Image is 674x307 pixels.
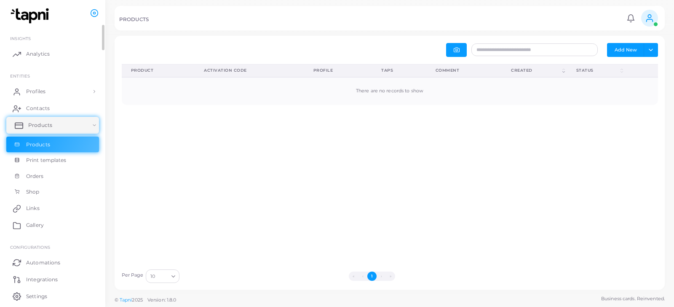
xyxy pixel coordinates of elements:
[6,184,99,200] a: Shop
[607,43,644,57] button: Add New
[146,269,179,283] div: Search for option
[10,245,50,250] span: Configurations
[6,200,99,217] a: Links
[313,67,363,73] div: Profile
[10,73,30,78] span: ENTITIES
[576,67,619,73] div: Status
[204,67,295,73] div: Activation Code
[26,188,39,196] span: Shop
[436,67,492,73] div: Comment
[381,67,417,73] div: Taps
[367,272,377,281] button: Go to page 1
[6,46,99,62] a: Analytics
[6,217,99,234] a: Gallery
[156,272,168,281] input: Search for option
[511,67,561,73] div: Created
[6,288,99,304] a: Settings
[147,297,177,303] span: Version: 1.8.0
[26,293,47,300] span: Settings
[6,168,99,184] a: Orders
[6,100,99,117] a: Contacts
[6,137,99,153] a: Products
[132,296,142,304] span: 2025
[150,272,155,281] span: 10
[131,88,649,94] div: There are no records to show
[131,67,186,73] div: Product
[26,105,50,112] span: Contacts
[182,272,562,281] ul: Pagination
[6,254,99,271] a: Automations
[26,205,40,212] span: Links
[8,8,54,24] img: logo
[601,295,665,302] span: Business cards. Reinvented.
[26,221,44,229] span: Gallery
[119,16,149,22] h5: PRODUCTS
[26,88,45,95] span: Profiles
[26,156,67,164] span: Print templates
[26,141,50,148] span: Products
[26,276,58,283] span: Integrations
[120,297,132,303] a: Tapni
[6,117,99,134] a: Products
[6,152,99,168] a: Print templates
[26,172,44,180] span: Orders
[10,36,31,41] span: INSIGHTS
[28,121,52,129] span: Products
[6,271,99,288] a: Integrations
[6,83,99,100] a: Profiles
[26,50,50,58] span: Analytics
[26,259,60,267] span: Automations
[122,272,144,279] label: Per Page
[625,64,658,77] th: Action
[115,296,176,304] span: ©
